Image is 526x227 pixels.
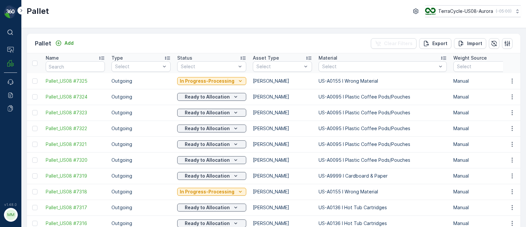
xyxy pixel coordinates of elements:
button: Ready to Allocation [177,140,246,148]
p: Ready to Allocation [185,157,230,163]
td: Manual [450,121,516,136]
div: Toggle Row Selected [32,205,37,210]
p: Ready to Allocation [185,141,230,148]
a: Pallet_US08 #7318 [46,188,105,195]
input: Search [46,61,105,72]
a: Pallet_US08 #7325 [46,78,105,84]
td: [PERSON_NAME] [250,73,315,89]
p: Ready to Allocation [185,94,230,100]
p: Type [111,55,123,61]
p: TerraCycle-US08-Aurora [438,8,493,14]
td: US-A0095 I Plastic Coffee Pods/Pouches [315,152,450,168]
td: [PERSON_NAME] [250,152,315,168]
td: Outgoing [108,200,174,215]
div: Toggle Row Selected [32,173,37,179]
td: US-A0095 I Plastic Coffee Pods/Pouches [315,89,450,105]
p: Weight Source [453,55,487,61]
td: [PERSON_NAME] [250,121,315,136]
td: Manual [450,73,516,89]
p: Pallet [27,6,49,16]
div: MM [6,210,16,220]
p: Add [64,40,74,46]
a: Pallet_US08 #7321 [46,141,105,148]
button: Import [454,38,486,49]
td: US-A0155 I Wrong Material [315,73,450,89]
p: Material [319,55,337,61]
button: Ready to Allocation [177,204,246,212]
button: In Progress-Processing [177,77,246,85]
td: [PERSON_NAME] [250,200,315,215]
p: Select [457,63,502,70]
a: Pallet_US08 #7319 [46,173,105,179]
td: [PERSON_NAME] [250,89,315,105]
td: US-A9999 I Cardboard & Paper [315,168,450,184]
div: Toggle Row Selected [32,126,37,131]
p: Ready to Allocation [185,125,230,132]
button: Ready to Allocation [177,93,246,101]
div: Toggle Row Selected [32,142,37,147]
p: Select [115,63,160,70]
div: Toggle Row Selected [32,94,37,99]
td: Outgoing [108,121,174,136]
p: Name [46,55,59,61]
p: Status [177,55,192,61]
div: Toggle Row Selected [32,110,37,115]
td: Outgoing [108,136,174,152]
span: v 1.48.0 [4,203,17,207]
td: Outgoing [108,184,174,200]
td: US-A0095 I Plastic Coffee Pods/Pouches [315,136,450,152]
td: Manual [450,184,516,200]
td: US-A0095 I Plastic Coffee Pods/Pouches [315,105,450,121]
button: Add [53,39,76,47]
div: Toggle Row Selected [32,221,37,226]
button: Ready to Allocation [177,156,246,164]
p: Asset Type [253,55,279,61]
td: Manual [450,89,516,105]
button: Export [419,38,451,49]
p: Import [467,40,482,47]
div: Toggle Row Selected [32,189,37,194]
td: Manual [450,152,516,168]
a: Pallet_US08 #7324 [46,94,105,100]
td: Outgoing [108,89,174,105]
p: ( -05:00 ) [496,9,512,14]
td: Manual [450,136,516,152]
div: Toggle Row Selected [32,157,37,163]
a: Pallet_US08 #7322 [46,125,105,132]
button: In Progress-Processing [177,188,246,196]
td: Outgoing [108,105,174,121]
div: Toggle Row Selected [32,78,37,84]
td: US-A0095 I Plastic Coffee Pods/Pouches [315,121,450,136]
p: Ready to Allocation [185,173,230,179]
button: Ready to Allocation [177,172,246,180]
img: image_ci7OI47.png [425,8,436,15]
p: Ready to Allocation [185,109,230,116]
button: Clear Filters [371,38,417,49]
td: US-A0136 I Hot Tub Cartridges [315,200,450,215]
p: Pallet [35,39,51,48]
p: Ready to Allocation [185,204,230,211]
td: Manual [450,105,516,121]
p: Ready to Allocation [185,220,230,227]
td: Outgoing [108,168,174,184]
button: MM [4,208,17,222]
a: Pallet_US08 #7316 [46,220,105,227]
td: [PERSON_NAME] [250,184,315,200]
p: Select [256,63,302,70]
td: US-A0155 I Wrong Material [315,184,450,200]
a: Pallet_US08 #7323 [46,109,105,116]
td: [PERSON_NAME] [250,105,315,121]
a: Pallet_US08 #7317 [46,204,105,211]
a: Pallet_US08 #7320 [46,157,105,163]
p: In Progress-Processing [180,188,234,195]
td: Manual [450,168,516,184]
button: Ready to Allocation [177,125,246,132]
